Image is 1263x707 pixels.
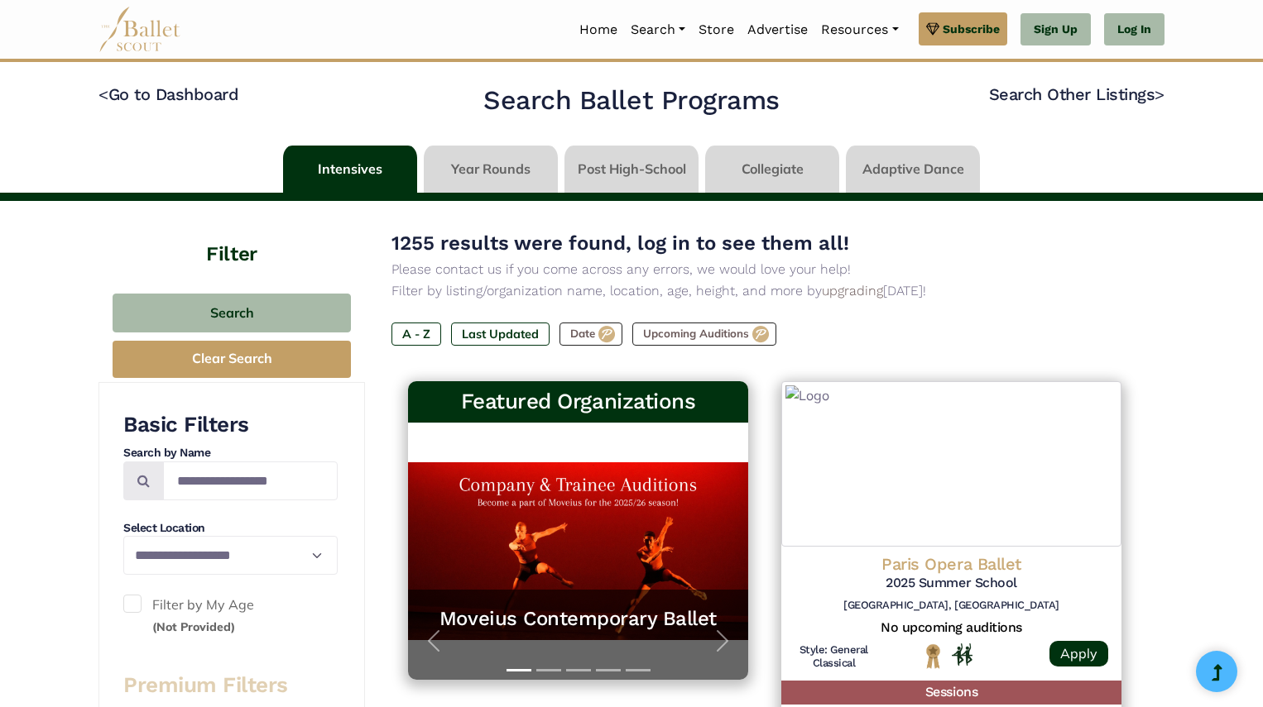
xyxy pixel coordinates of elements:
label: Last Updated [451,322,550,346]
label: Upcoming Auditions [632,322,776,346]
h4: Search by Name [123,445,338,461]
h5: 2025 Summer School [795,575,1108,592]
a: Resources [814,12,905,47]
p: Filter by listing/organization name, location, age, height, and more by [DATE]! [391,280,1138,302]
p: Please contact us if you come across any errors, we would love your help! [391,259,1138,280]
label: Filter by My Age [123,595,338,637]
a: <Go to Dashboard [98,84,238,104]
a: Apply [1049,641,1108,666]
h3: Featured Organizations [421,388,735,416]
li: Year Rounds [420,146,561,193]
button: Search [113,294,351,332]
img: National [923,643,944,669]
h4: Select Location [123,520,338,537]
a: Log In [1104,13,1165,46]
button: Slide 3 [566,661,591,680]
h4: Filter [98,201,365,269]
h6: [GEOGRAPHIC_DATA], [GEOGRAPHIC_DATA] [795,599,1108,613]
li: Post High-School [561,146,702,193]
button: Slide 2 [536,661,561,680]
a: Advertise [741,12,814,47]
input: Search by names... [163,461,338,500]
a: upgrading [822,283,883,299]
a: Moveius Contemporary Ballet [425,606,732,632]
button: Slide 4 [596,661,621,680]
h5: Sessions [781,681,1121,705]
h6: Style: General Classical [795,643,873,671]
img: In Person [952,643,972,665]
h4: Paris Opera Ballet [795,553,1108,575]
span: 1255 results were found, log in to see them all! [391,232,849,255]
li: Collegiate [702,146,843,193]
button: Slide 1 [507,661,531,680]
button: Slide 5 [626,661,651,680]
small: (Not Provided) [152,619,235,634]
code: < [98,84,108,104]
li: Intensives [280,146,420,193]
a: Store [692,12,741,47]
a: Subscribe [919,12,1007,45]
a: Sign Up [1020,13,1091,46]
code: > [1155,84,1165,104]
h2: Search Ballet Programs [483,84,779,118]
label: Date [559,322,622,346]
span: Subscribe [943,20,1000,38]
h3: Premium Filters [123,671,338,700]
a: Search [624,12,692,47]
button: Clear Search [113,341,351,378]
h3: Basic Filters [123,411,338,439]
a: Search Other Listings> [989,84,1165,104]
li: Adaptive Dance [843,146,983,193]
a: Home [573,12,624,47]
h5: No upcoming auditions [795,619,1108,637]
img: Logo [781,381,1121,547]
label: A - Z [391,322,441,346]
img: gem.svg [926,20,939,38]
